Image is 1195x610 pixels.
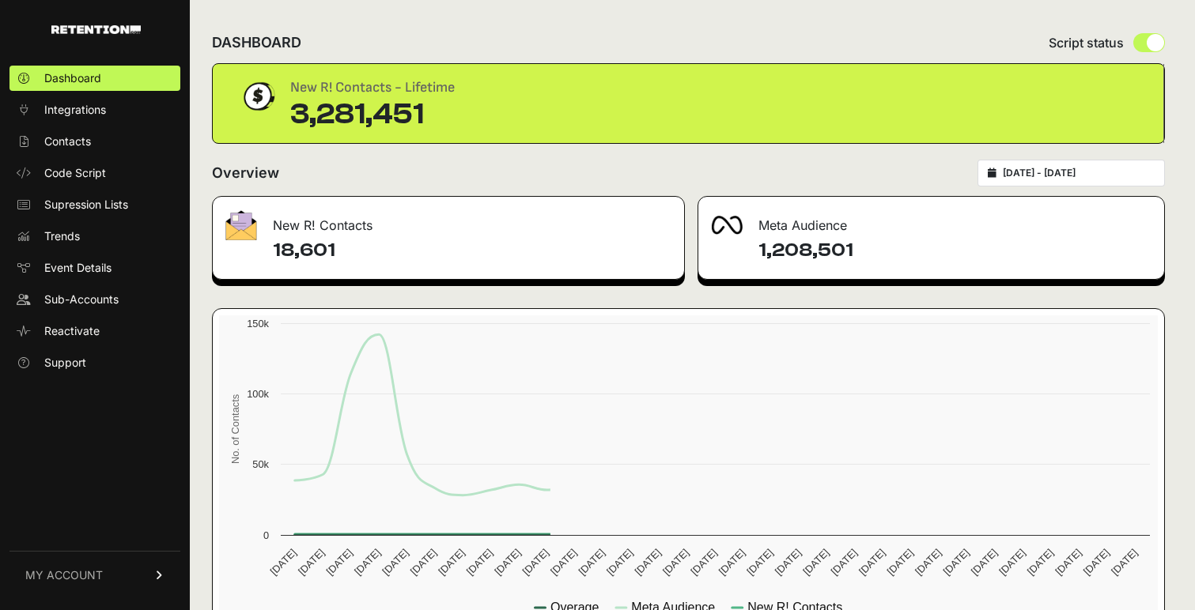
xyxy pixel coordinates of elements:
text: [DATE] [940,547,971,578]
span: Script status [1049,33,1124,52]
div: New R! Contacts - Lifetime [290,77,455,99]
text: [DATE] [829,547,860,578]
text: [DATE] [436,547,467,578]
a: Reactivate [9,318,180,344]
h4: 18,601 [273,238,671,263]
text: [DATE] [660,547,691,578]
text: [DATE] [380,547,410,578]
a: MY ACCOUNT [9,551,180,599]
span: Contacts [44,134,91,149]
text: 50k [252,458,269,470]
text: No. of Contacts [229,394,241,464]
div: 3,281,451 [290,99,455,130]
h4: 1,208,501 [758,238,1152,263]
text: [DATE] [744,547,775,578]
text: [DATE] [604,547,635,578]
a: Sub-Accounts [9,287,180,312]
a: Contacts [9,129,180,154]
img: fa-envelope-19ae18322b30453b285274b1b8af3d052b27d846a4fbe8435d1a52b978f639a2.png [225,210,257,240]
text: [DATE] [857,547,887,578]
text: [DATE] [1053,547,1083,578]
text: [DATE] [717,547,747,578]
text: 150k [247,318,269,329]
text: [DATE] [492,547,523,578]
span: Dashboard [44,70,101,86]
a: Event Details [9,255,180,281]
text: [DATE] [688,547,719,578]
text: [DATE] [632,547,663,578]
text: [DATE] [408,547,439,578]
text: [DATE] [996,547,1027,578]
span: MY ACCOUNT [25,567,103,583]
span: Code Script [44,165,106,181]
text: [DATE] [800,547,831,578]
a: Integrations [9,97,180,122]
text: 0 [263,529,269,541]
text: [DATE] [548,547,579,578]
a: Supression Lists [9,192,180,217]
span: Event Details [44,260,112,276]
img: dollar-coin-05c43ed7efb7bc0c12610022525b4bbbb207c7efeef5aecc26f025e68dcafac9.png [238,77,278,116]
span: Sub-Accounts [44,292,119,307]
text: [DATE] [577,547,607,578]
text: [DATE] [885,547,916,578]
a: Trends [9,224,180,249]
text: [DATE] [323,547,354,578]
text: [DATE] [1109,547,1140,578]
text: [DATE] [464,547,495,578]
span: Support [44,355,86,371]
a: Support [9,350,180,375]
text: [DATE] [773,547,804,578]
h2: DASHBOARD [212,32,301,54]
text: [DATE] [296,547,327,578]
text: [DATE] [352,547,383,578]
span: Trends [44,228,80,244]
img: Retention.com [51,25,141,34]
text: [DATE] [268,547,299,578]
text: [DATE] [913,547,944,578]
span: Supression Lists [44,197,128,213]
a: Dashboard [9,66,180,91]
div: New R! Contacts [213,197,684,244]
span: Reactivate [44,323,100,339]
a: Code Script [9,160,180,186]
img: fa-meta-2f981b61bb99beabf952f7030308934f19ce035c18b003e963880cc3fabeebb7.png [711,216,743,235]
div: Meta Audience [698,197,1165,244]
text: [DATE] [969,547,1000,578]
text: 100k [247,388,269,400]
text: [DATE] [1081,547,1112,578]
text: [DATE] [1025,547,1056,578]
text: [DATE] [520,547,551,578]
h2: Overview [212,162,279,184]
span: Integrations [44,102,106,118]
